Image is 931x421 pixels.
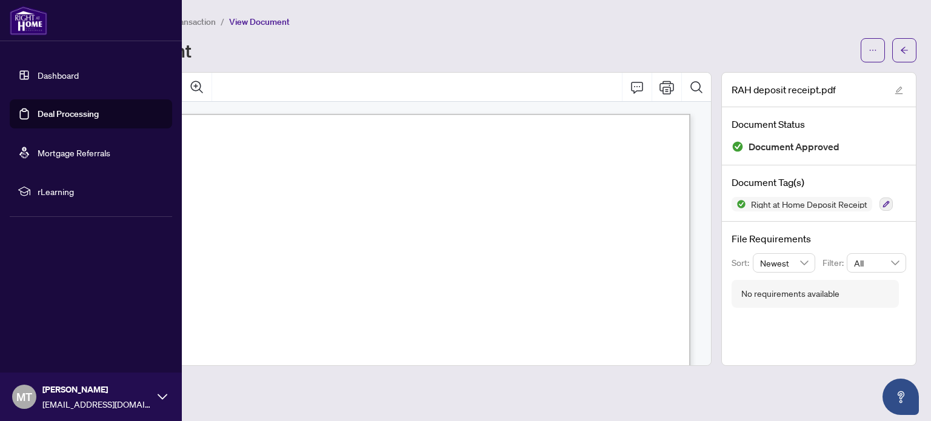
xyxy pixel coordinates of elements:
[229,16,290,27] span: View Document
[38,147,110,158] a: Mortgage Referrals
[732,82,836,97] span: RAH deposit receipt.pdf
[883,379,919,415] button: Open asap
[732,117,906,131] h4: Document Status
[38,108,99,119] a: Deal Processing
[823,256,847,270] p: Filter:
[746,200,872,208] span: Right at Home Deposit Receipt
[38,185,164,198] span: rLearning
[732,197,746,211] img: Status Icon
[732,256,753,270] p: Sort:
[760,254,809,272] span: Newest
[16,388,32,405] span: MT
[741,287,839,300] div: No requirements available
[732,141,744,153] img: Document Status
[732,175,906,190] h4: Document Tag(s)
[38,70,79,81] a: Dashboard
[151,16,216,27] span: View Transaction
[900,46,909,55] span: arrow-left
[42,397,152,411] span: [EMAIL_ADDRESS][DOMAIN_NAME]
[895,86,903,94] span: edit
[10,6,47,35] img: logo
[869,46,877,55] span: ellipsis
[854,254,899,272] span: All
[749,139,839,155] span: Document Approved
[732,231,906,246] h4: File Requirements
[42,383,152,396] span: [PERSON_NAME]
[221,15,224,28] li: /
